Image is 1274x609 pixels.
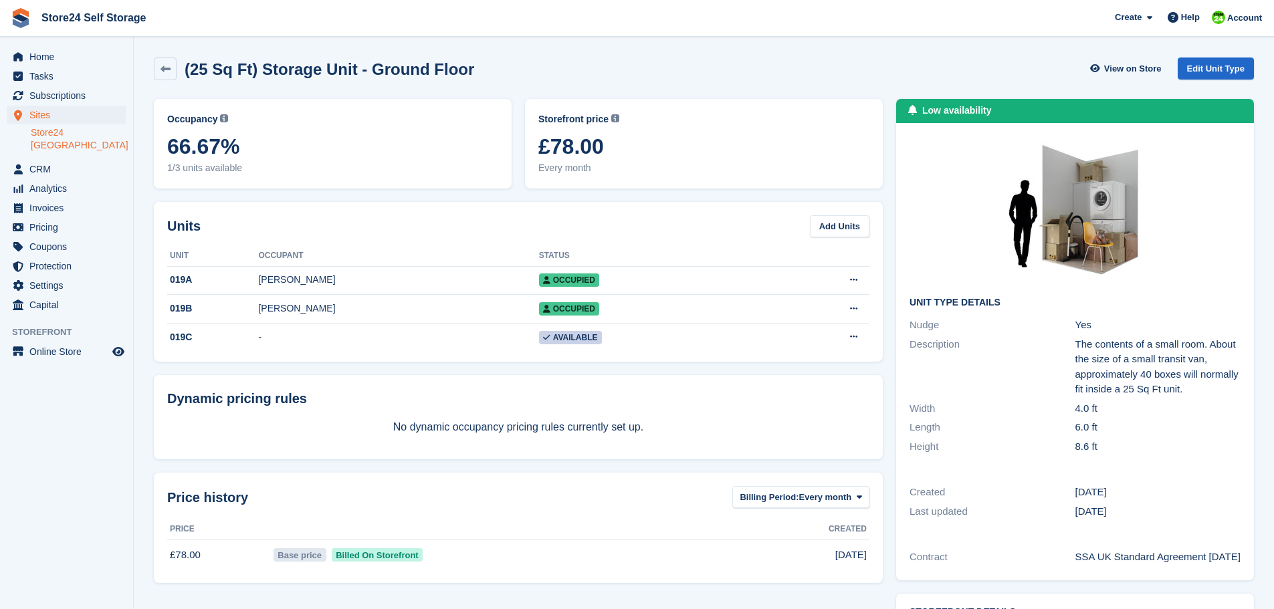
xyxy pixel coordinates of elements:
div: Height [910,439,1075,455]
span: Base price [274,548,326,562]
div: Low availability [922,104,991,118]
div: Last updated [910,504,1075,519]
a: menu [7,179,126,198]
div: Contract [910,550,1075,565]
div: Dynamic pricing rules [167,388,869,408]
span: Available [539,331,602,344]
div: Width [910,401,1075,416]
td: £78.00 [167,540,271,570]
div: 019C [167,330,258,344]
img: 25-sqft-unit.jpg [975,136,1176,287]
h2: (25 Sq Ft) Storage Unit - Ground Floor [185,60,474,78]
span: Sites [29,106,110,124]
span: Capital [29,295,110,314]
span: View on Store [1104,62,1162,76]
a: menu [7,86,126,105]
span: Settings [29,276,110,295]
span: Occupancy [167,112,217,126]
span: Invoices [29,199,110,217]
span: Pricing [29,218,110,237]
div: Nudge [910,318,1075,333]
span: 66.67% [167,134,498,158]
div: [PERSON_NAME] [258,273,538,287]
a: menu [7,218,126,237]
h2: Unit Type details [910,297,1241,308]
span: Every month [799,491,852,504]
a: menu [7,342,126,361]
div: SSA UK Standard Agreement [DATE] [1075,550,1241,565]
th: Price [167,519,271,540]
div: Yes [1075,318,1241,333]
h2: Units [167,216,201,236]
span: Analytics [29,179,110,198]
a: menu [7,295,126,314]
img: icon-info-grey-7440780725fd019a000dd9b08b2336e03edf1995a4989e88bcd33f0948082b44.svg [611,114,619,122]
div: Length [910,420,1075,435]
img: icon-info-grey-7440780725fd019a000dd9b08b2336e03edf1995a4989e88bcd33f0948082b44.svg [220,114,228,122]
span: Billed On Storefront [332,548,423,562]
img: stora-icon-8386f47178a22dfd0bd8f6a31ec36ba5ce8667c1dd55bd0f319d3a0aa187defe.svg [11,8,31,28]
span: £78.00 [538,134,869,158]
a: menu [7,257,126,275]
span: Every month [538,161,869,175]
span: Online Store [29,342,110,361]
a: Edit Unit Type [1178,57,1254,80]
a: View on Store [1089,57,1167,80]
div: [DATE] [1075,485,1241,500]
span: [DATE] [835,547,867,563]
span: Tasks [29,67,110,86]
td: - [258,323,538,351]
span: Occupied [539,273,599,287]
th: Unit [167,245,258,267]
div: [PERSON_NAME] [258,301,538,316]
a: menu [7,67,126,86]
div: 019A [167,273,258,287]
span: Price history [167,487,248,507]
th: Occupant [258,245,538,267]
span: 1/3 units available [167,161,498,175]
span: Occupied [539,302,599,316]
span: Storefront price [538,112,609,126]
a: menu [7,237,126,256]
a: menu [7,47,126,66]
th: Status [539,245,768,267]
span: Protection [29,257,110,275]
span: Subscriptions [29,86,110,105]
div: 8.6 ft [1075,439,1241,455]
div: 019B [167,301,258,316]
img: Robert Sears [1212,11,1225,24]
span: Help [1181,11,1200,24]
div: Description [910,337,1075,397]
div: The contents of a small room. About the size of a small transit van, approximately 40 boxes will ... [1075,337,1241,397]
a: menu [7,160,126,178]
span: Created [829,523,867,535]
button: Billing Period: Every month [732,486,869,508]
span: Storefront [12,326,133,339]
a: menu [7,276,126,295]
div: [DATE] [1075,504,1241,519]
div: Created [910,485,1075,500]
span: CRM [29,160,110,178]
p: No dynamic occupancy pricing rules currently set up. [167,419,869,435]
a: Add Units [810,215,869,237]
span: Billing Period: [740,491,799,504]
div: 4.0 ft [1075,401,1241,416]
a: menu [7,199,126,217]
a: Preview store [110,344,126,360]
span: Coupons [29,237,110,256]
span: Create [1115,11,1142,24]
a: menu [7,106,126,124]
a: Store24 Self Storage [36,7,152,29]
span: Account [1227,11,1262,25]
div: 6.0 ft [1075,420,1241,435]
a: Store24 [GEOGRAPHIC_DATA] [31,126,126,152]
span: Home [29,47,110,66]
